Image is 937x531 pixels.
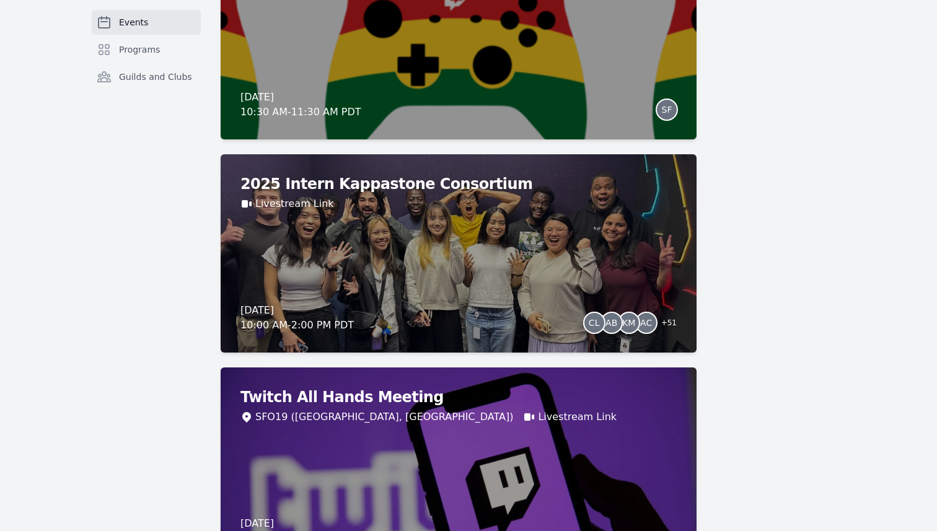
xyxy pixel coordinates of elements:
a: Programs [92,37,201,62]
div: [DATE] 10:30 AM - 11:30 AM PDT [240,90,361,120]
h2: 2025 Intern Kappastone Consortium [240,174,677,194]
span: + 51 [654,315,677,333]
h2: Twitch All Hands Meeting [240,387,677,407]
a: Events [92,10,201,35]
span: Guilds and Clubs [119,71,192,83]
a: Guilds and Clubs [92,64,201,89]
span: KM [622,318,635,327]
nav: Sidebar [92,10,201,109]
span: Programs [119,43,160,56]
div: [DATE] 10:00 AM - 2:00 PM PDT [240,303,354,333]
span: AB [605,318,617,327]
span: AC [640,318,652,327]
a: Livestream Link [255,196,334,211]
span: CL [589,318,600,327]
div: SFO19 ([GEOGRAPHIC_DATA], [GEOGRAPHIC_DATA]) [255,410,513,424]
span: Events [119,16,148,29]
a: 2025 Intern Kappastone ConsortiumLivestream Link[DATE]10:00 AM-2:00 PM PDTCLABKMAC+51 [221,154,697,353]
span: SF [662,105,672,114]
a: Livestream Link [538,410,617,424]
